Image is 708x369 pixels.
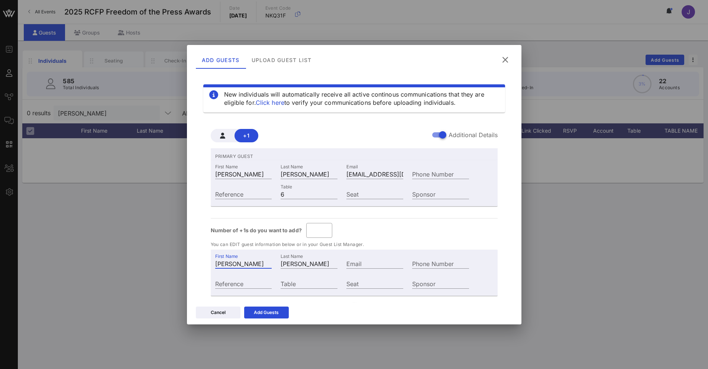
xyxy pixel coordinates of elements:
button: Add Guests [244,307,289,318]
a: Click here [256,99,284,106]
div: Upload Guest List [245,51,317,69]
label: Additional Details [449,131,498,139]
label: Last Name [281,164,303,169]
button: +1 [235,129,258,142]
span: Number of +1s do you want to add? [211,226,302,234]
div: Add Guests [254,309,279,316]
p: PRIMARY GUEST [211,148,498,160]
button: Cancel [196,307,240,318]
span: +1 [240,132,252,139]
label: First Name [215,253,238,259]
label: First Name [215,164,238,169]
div: Cancel [211,309,226,316]
div: Add Guests [196,51,246,69]
label: Last Name [281,253,303,259]
div: New individuals will automatically receive all active continous communications that they are elig... [224,90,499,107]
input: First Name [215,259,272,268]
label: Email [346,164,358,169]
p: You can EDIT guest information below or in your Guest List Manager. [211,241,498,248]
label: Table [281,184,292,190]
